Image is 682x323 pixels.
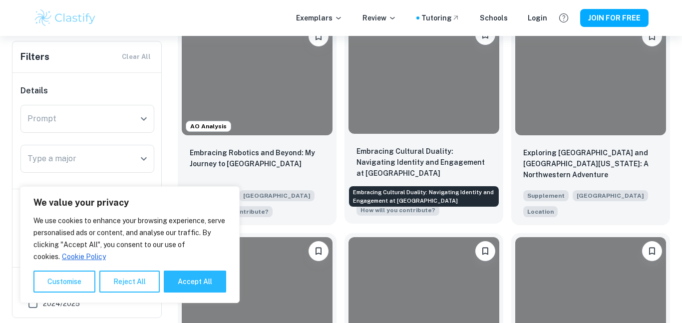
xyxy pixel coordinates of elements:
span: We want to be sure we’re considering your application in the context of your personal experiences... [356,204,439,216]
p: We value your privacy [33,197,226,209]
span: How will you contribute? [360,206,435,215]
button: Please log in to bookmark exemplars [642,26,662,46]
p: We use cookies to enhance your browsing experience, serve personalised ads or content, and analys... [33,215,226,263]
button: Accept All [164,271,226,293]
div: Embracing Cultural Duality: Navigating Identity and Engagement at [GEOGRAPHIC_DATA] [349,186,499,207]
h6: Details [20,85,154,97]
span: 2024/2025 [43,298,80,309]
span: Supplement [523,190,569,201]
button: Please log in to bookmark exemplars [309,241,329,261]
button: Please log in to bookmark exemplars [642,241,662,261]
a: Please log in to bookmark exemplarsEmbracing Cultural Duality: Navigating Identity and Engagement... [344,18,503,225]
button: JOIN FOR FREE [580,9,649,27]
span: [GEOGRAPHIC_DATA] [573,190,648,201]
button: Customise [33,271,95,293]
a: Schools [480,12,508,23]
a: Login [528,12,547,23]
button: Please log in to bookmark exemplars [309,26,329,46]
button: Help and Feedback [555,9,572,26]
a: Tutoring [421,12,460,23]
a: Cookie Policy [61,252,106,261]
button: Please log in to bookmark exemplars [475,241,495,261]
h6: Filters [20,50,49,64]
button: Open [137,112,151,126]
p: Embracing Cultural Duality: Navigating Identity and Engagement at Northwestern [356,146,491,179]
a: AO AnalysisPlease log in to bookmark exemplarsEmbracing Robotics and Beyond: My Journey to Northw... [178,18,337,225]
span: Location [527,207,554,216]
button: Reject All [99,271,160,293]
img: Clastify logo [33,8,97,28]
p: Exploring Chicago and Lake Michigan: A Northwestern Adventure [523,147,658,180]
span: [GEOGRAPHIC_DATA] [239,190,315,201]
p: Exemplars [296,12,342,23]
div: We value your privacy [20,186,240,303]
p: Embracing Robotics and Beyond: My Journey to Northwestern [190,147,325,169]
span: AO Analysis [186,122,231,131]
a: Please log in to bookmark exemplarsExploring Chicago and Lake Michigan: A Northwestern AdventureS... [511,18,670,225]
span: Northwestern’s location is special: on the shore of Lake Michigan, steps from downtown Evanston, ... [523,205,558,217]
button: Open [137,152,151,166]
p: Review [362,12,396,23]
